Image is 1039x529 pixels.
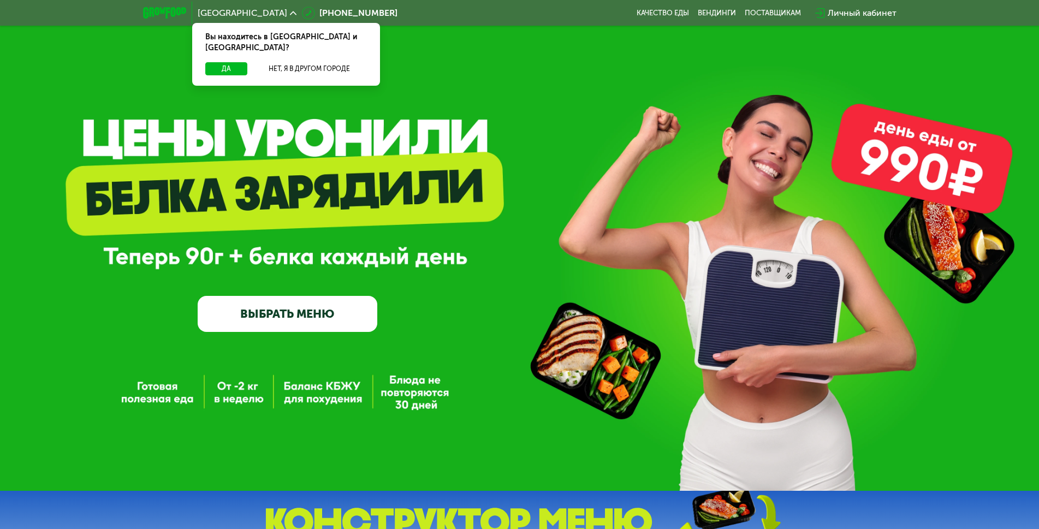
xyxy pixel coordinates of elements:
[828,7,896,20] div: Личный кабинет
[252,62,367,75] button: Нет, я в другом городе
[198,9,287,17] span: [GEOGRAPHIC_DATA]
[205,62,247,75] button: Да
[745,9,801,17] div: поставщикам
[698,9,736,17] a: Вендинги
[302,7,397,20] a: [PHONE_NUMBER]
[637,9,689,17] a: Качество еды
[198,296,377,332] a: ВЫБРАТЬ МЕНЮ
[192,23,380,62] div: Вы находитесь в [GEOGRAPHIC_DATA] и [GEOGRAPHIC_DATA]?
